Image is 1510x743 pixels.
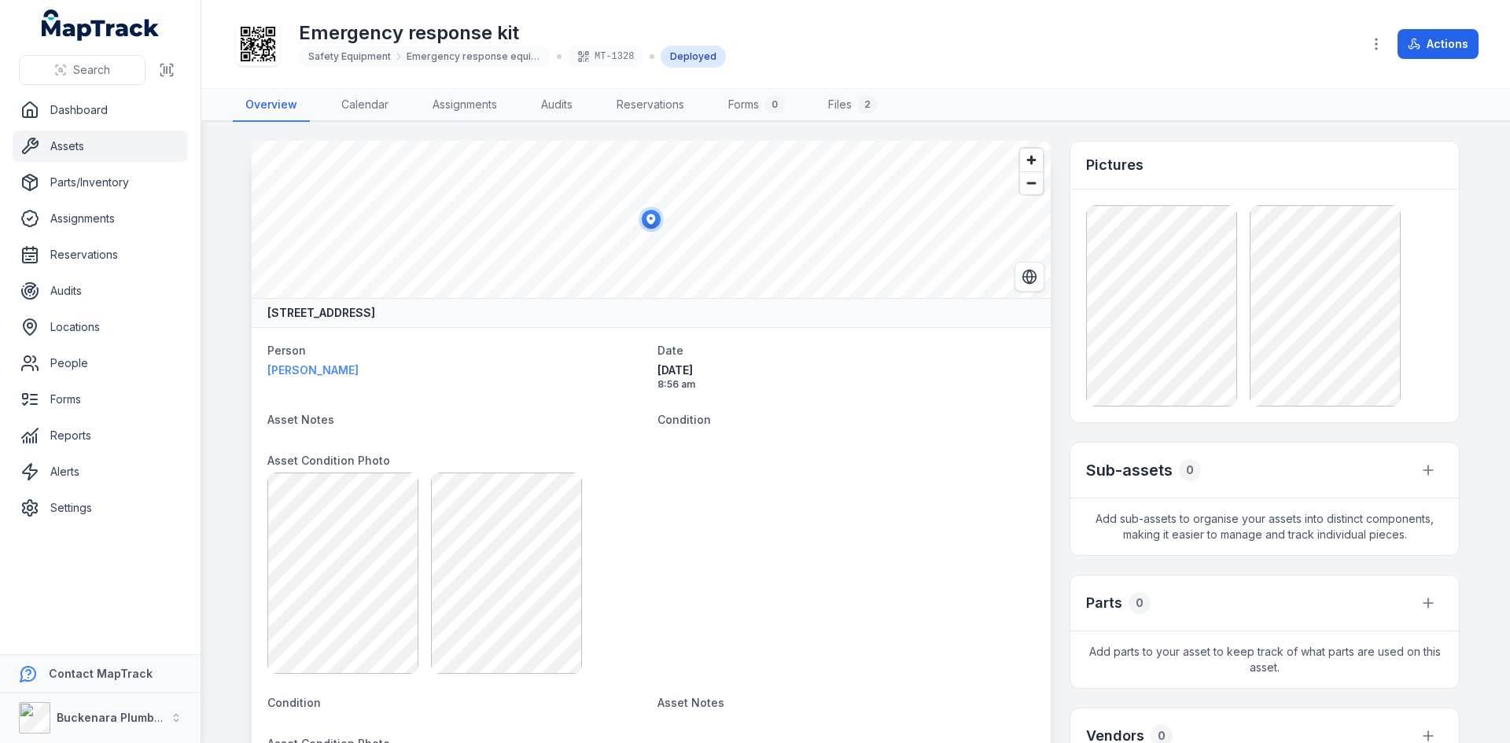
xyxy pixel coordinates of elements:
[1086,592,1122,614] h3: Parts
[57,711,263,724] strong: Buckenara Plumbing Gas & Electrical
[1020,171,1043,194] button: Zoom out
[657,696,724,709] span: Asset Notes
[1020,149,1043,171] button: Zoom in
[299,20,726,46] h1: Emergency response kit
[657,362,1035,378] span: [DATE]
[13,275,188,307] a: Audits
[765,95,784,114] div: 0
[267,305,375,321] strong: [STREET_ADDRESS]
[1015,262,1044,292] button: Switch to Satellite View
[49,667,153,680] strong: Contact MapTrack
[13,94,188,126] a: Dashboard
[858,95,877,114] div: 2
[568,46,643,68] div: MT-1328
[42,9,160,41] a: MapTrack
[528,89,585,122] a: Audits
[233,89,310,122] a: Overview
[267,696,321,709] span: Condition
[420,89,510,122] a: Assignments
[716,89,797,122] a: Forms0
[661,46,726,68] div: Deployed
[1129,592,1151,614] div: 0
[308,50,391,63] span: Safety Equipment
[1086,154,1144,176] h3: Pictures
[657,344,683,357] span: Date
[13,131,188,162] a: Assets
[13,167,188,198] a: Parts/Inventory
[13,311,188,343] a: Locations
[252,141,1051,298] canvas: Map
[13,456,188,487] a: Alerts
[13,203,188,234] a: Assignments
[267,413,334,426] span: Asset Notes
[657,378,1035,391] span: 8:56 am
[1070,498,1459,555] span: Add sub-assets to organise your assets into distinct components, making it easier to manage and t...
[657,362,1035,391] time: 10/1/2025, 8:56:01 AM
[267,344,306,357] span: Person
[13,239,188,270] a: Reservations
[1070,631,1459,688] span: Add parts to your asset to keep track of what parts are used on this asset.
[13,348,188,379] a: People
[13,384,188,415] a: Forms
[1398,29,1479,59] button: Actions
[13,492,188,524] a: Settings
[1086,459,1173,481] h2: Sub-assets
[267,454,390,467] span: Asset Condition Photo
[329,89,401,122] a: Calendar
[73,62,110,78] span: Search
[13,420,188,451] a: Reports
[657,413,711,426] span: Condition
[267,362,645,378] a: [PERSON_NAME]
[816,89,889,122] a: Files2
[604,89,697,122] a: Reservations
[19,55,145,85] button: Search
[407,50,541,63] span: Emergency response equipment
[1179,459,1201,481] div: 0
